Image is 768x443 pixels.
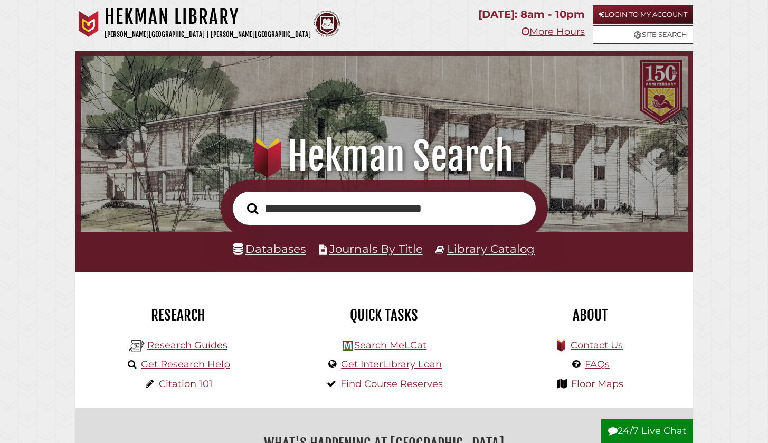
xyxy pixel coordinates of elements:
a: Find Course Reserves [340,378,443,390]
img: Hekman Library Logo [129,338,145,354]
a: Login to My Account [593,5,693,24]
a: Get InterLibrary Loan [341,359,442,370]
a: More Hours [522,26,585,37]
a: Library Catalog [447,242,535,256]
a: Get Research Help [141,359,230,370]
a: Research Guides [147,340,227,351]
h2: About [495,306,685,324]
img: Calvin University [75,11,102,37]
button: Search [242,200,264,217]
a: FAQs [585,359,610,370]
i: Search [247,202,259,214]
h1: Hekman Library [105,5,311,29]
h1: Hekman Search [92,133,676,180]
h2: Quick Tasks [289,306,479,324]
a: Search MeLCat [354,340,426,351]
p: [DATE]: 8am - 10pm [478,5,585,24]
a: Site Search [593,25,693,44]
a: Databases [233,242,306,256]
a: Contact Us [571,340,623,351]
img: Calvin Theological Seminary [314,11,340,37]
a: Journals By Title [329,242,423,256]
a: Floor Maps [571,378,623,390]
h2: Research [83,306,273,324]
a: Citation 101 [159,378,213,390]
img: Hekman Library Logo [343,341,353,351]
p: [PERSON_NAME][GEOGRAPHIC_DATA] | [PERSON_NAME][GEOGRAPHIC_DATA] [105,29,311,41]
